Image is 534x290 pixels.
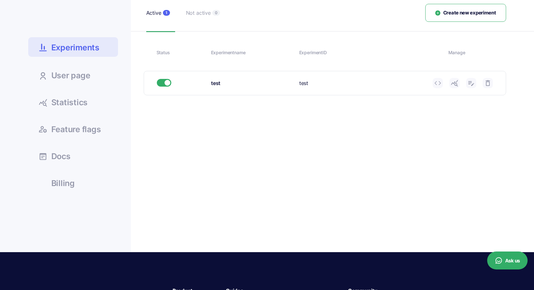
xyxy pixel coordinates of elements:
[28,37,118,57] a: Experiments
[425,4,506,22] button: Create new experiment
[28,120,118,138] a: Feature flags
[212,10,220,16] span: 0
[51,179,75,187] span: Billing
[51,98,88,107] span: Statistics
[299,49,444,56] div: Experiment ID
[448,49,493,56] div: Manage
[443,9,496,17] span: Create new experiment
[157,49,206,56] div: Status
[146,9,161,17] div: Active
[51,42,99,53] span: Experiments
[51,125,101,133] span: Feature flags
[28,66,118,84] a: User page
[28,174,118,192] a: Billing
[211,79,294,87] div: test
[163,10,170,16] span: 1
[51,152,71,160] span: Docs
[51,72,90,80] span: User page
[186,9,211,17] div: Not active
[28,93,118,111] a: Statistics
[487,252,528,269] button: Ask us
[211,49,294,56] div: Experiment name
[28,147,118,165] a: Docs
[299,79,428,87] div: test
